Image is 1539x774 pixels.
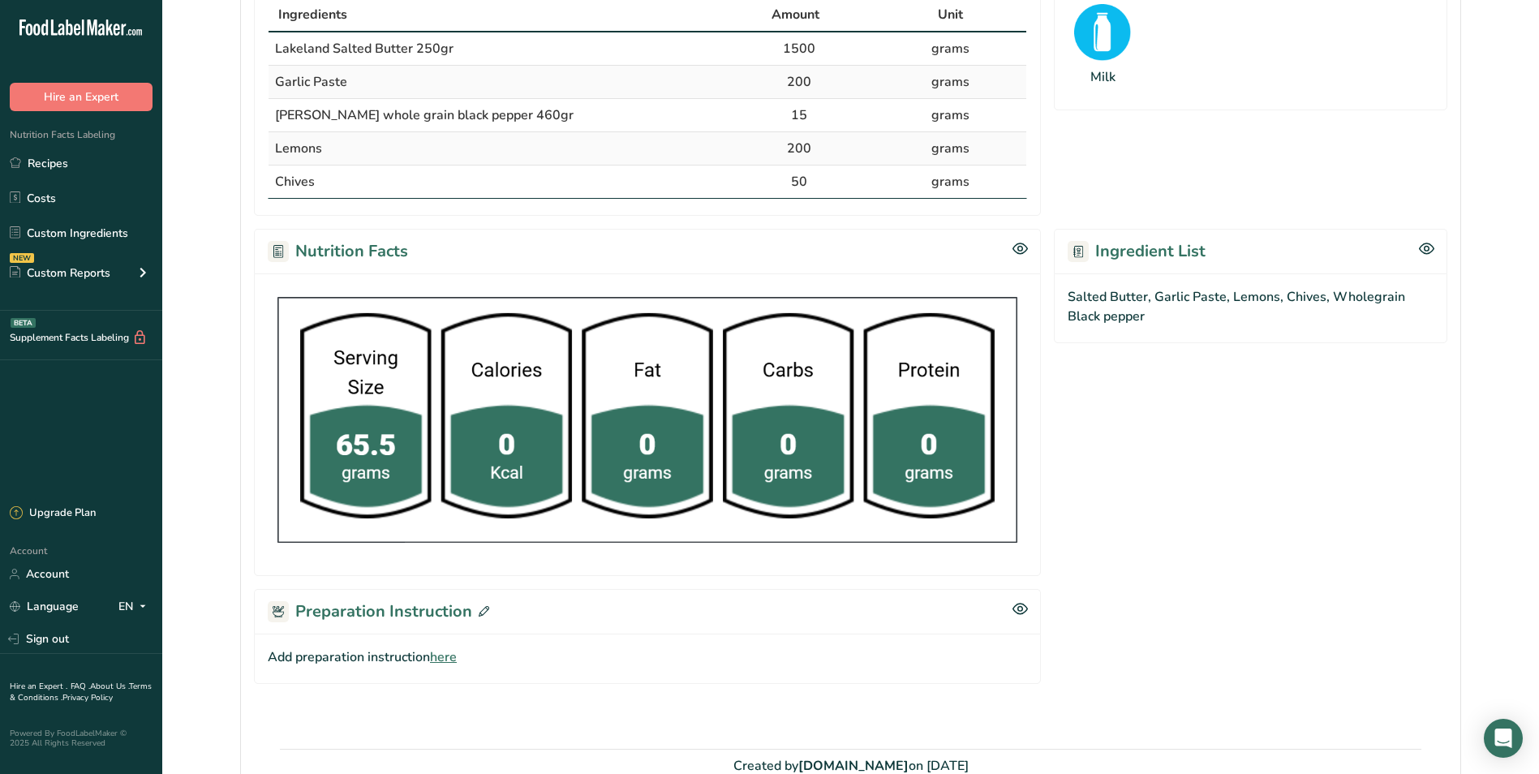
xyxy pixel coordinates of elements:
[62,692,113,703] a: Privacy Policy
[1054,273,1447,343] div: Salted Butter, Garlic Paste, Lemons, Chives, Wholegrain Black pepper
[938,5,963,24] span: Unit
[275,40,454,58] span: Lakeland Salted Butter 250gr
[723,66,875,99] td: 200
[275,73,347,91] span: Garlic Paste
[11,318,36,328] div: BETA
[268,239,408,264] h2: Nutrition Facts
[723,132,875,166] td: 200
[10,83,153,111] button: Hire an Expert
[875,166,1026,198] td: grams
[275,140,322,157] span: Lemons
[875,66,1026,99] td: grams
[723,166,875,198] td: 50
[275,106,574,124] span: [PERSON_NAME] whole grain black pepper 460gr
[723,32,875,66] td: 1500
[10,505,96,522] div: Upgrade Plan
[10,592,79,621] a: Language
[278,5,347,24] span: Ingredients
[71,681,90,692] a: FAQ .
[10,729,153,748] div: Powered By FoodLabelMaker © 2025 All Rights Reserved
[875,132,1026,166] td: grams
[1090,67,1116,87] div: Milk
[723,99,875,132] td: 15
[875,32,1026,66] td: grams
[1068,239,1206,264] h2: Ingredient List
[275,173,315,191] span: Chives
[118,597,153,617] div: EN
[268,287,1027,553] img: 7BdpUwAAAAGSURBVAMA4LpDqKuNZowAAAAASUVORK5CYII=
[875,99,1026,132] td: grams
[1484,719,1523,758] div: Open Intercom Messenger
[90,681,129,692] a: About Us .
[10,264,110,282] div: Custom Reports
[10,253,34,263] div: NEW
[10,681,67,692] a: Hire an Expert .
[772,5,819,24] span: Amount
[268,647,1027,667] p: Add preparation instruction
[1074,4,1131,61] img: Milk
[268,600,489,624] h2: Preparation Instruction
[430,647,457,667] span: here
[10,681,152,703] a: Terms & Conditions .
